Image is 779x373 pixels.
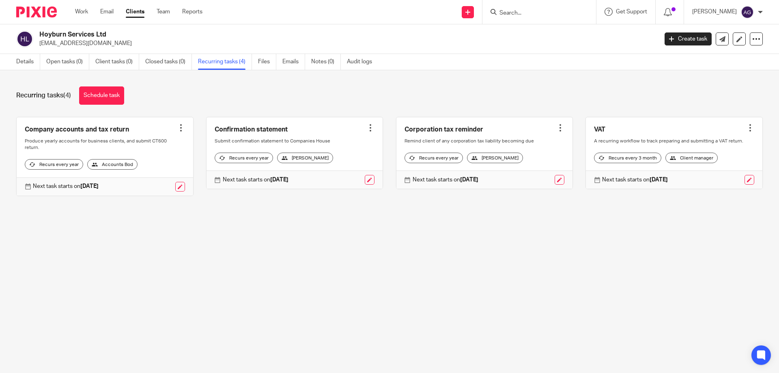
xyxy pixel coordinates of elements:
[413,176,478,184] p: Next task starts on
[223,176,288,184] p: Next task starts on
[741,6,754,19] img: svg%3E
[80,183,99,189] strong: [DATE]
[270,177,288,183] strong: [DATE]
[215,153,273,163] div: Recurs every year
[46,54,89,70] a: Open tasks (0)
[650,177,668,183] strong: [DATE]
[16,91,71,100] h1: Recurring tasks
[277,153,333,163] div: [PERSON_NAME]
[347,54,378,70] a: Audit logs
[198,54,252,70] a: Recurring tasks (4)
[39,30,530,39] h2: Hoyburn Services Ltd
[157,8,170,16] a: Team
[33,182,99,190] p: Next task starts on
[665,153,718,163] div: Client manager
[405,153,463,163] div: Recurs every year
[100,8,114,16] a: Email
[182,8,202,16] a: Reports
[145,54,192,70] a: Closed tasks (0)
[665,32,712,45] a: Create task
[63,92,71,99] span: (4)
[25,159,83,170] div: Recurs every year
[87,159,138,170] div: Accounts Bod
[16,6,57,17] img: Pixie
[602,176,668,184] p: Next task starts on
[39,39,652,47] p: [EMAIL_ADDRESS][DOMAIN_NAME]
[79,86,124,105] a: Schedule task
[95,54,139,70] a: Client tasks (0)
[460,177,478,183] strong: [DATE]
[282,54,305,70] a: Emails
[16,30,33,47] img: svg%3E
[311,54,341,70] a: Notes (0)
[499,10,572,17] input: Search
[692,8,737,16] p: [PERSON_NAME]
[594,153,661,163] div: Recurs every 3 month
[16,54,40,70] a: Details
[616,9,647,15] span: Get Support
[258,54,276,70] a: Files
[467,153,523,163] div: [PERSON_NAME]
[75,8,88,16] a: Work
[126,8,144,16] a: Clients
